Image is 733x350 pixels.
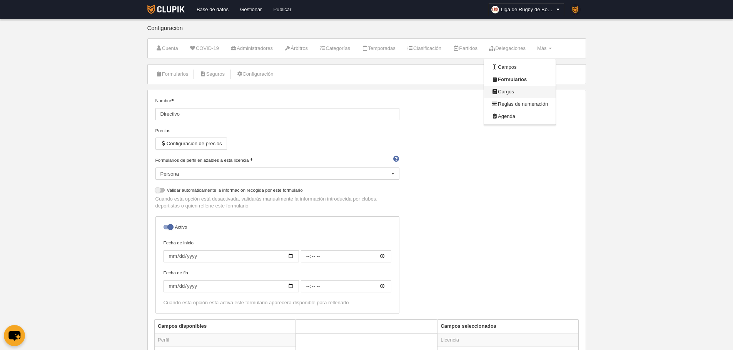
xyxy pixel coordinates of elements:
div: Precios [155,127,399,134]
img: Clupik [147,5,185,14]
input: Fecha de fin [301,280,391,292]
a: Liga de Rugby de Bogotá [488,3,564,16]
label: Formularios de perfil enlazables a esta licencia [155,157,399,164]
a: Formularios [484,73,556,86]
label: Activo [164,224,391,232]
label: Fecha de fin [164,269,391,292]
a: Delegaciones [485,43,530,54]
a: Categorías [315,43,354,54]
a: Más [533,43,556,54]
img: PaK018JKw3ps.30x30.jpg [570,5,580,15]
input: Fecha de inicio [301,250,391,262]
th: Campos disponibles [155,320,296,333]
i: Obligatorio [250,158,252,161]
a: Clasificación [403,43,446,54]
input: Nombre [155,108,399,120]
div: Configuración [147,25,586,38]
span: Más [537,45,547,51]
a: Partidos [449,43,482,54]
a: Formularios [152,68,193,80]
div: Cuando esta opción está activa este formulario aparecerá disponible para rellenarlo [164,299,391,306]
td: Perfil [155,333,296,347]
label: Validar automáticamente la información recogida por este formulario [155,187,399,196]
input: Fecha de fin [164,280,299,292]
span: Liga de Rugby de Bogotá [501,6,555,13]
span: Persona [160,171,179,177]
i: Obligatorio [171,99,174,101]
a: Configuración [232,68,277,80]
th: Campos seleccionados [437,320,578,333]
a: Cuenta [152,43,182,54]
button: Configuración de precios [155,138,227,150]
label: Nombre [155,97,399,120]
label: Fecha de inicio [164,239,391,262]
td: Licencia [437,333,578,347]
a: Reglas de numeración [484,98,556,110]
a: Temporadas [357,43,400,54]
a: Agenda [484,110,556,123]
a: Administradores [226,43,277,54]
img: OaVO6CiHoa28.30x30.jpg [491,6,499,13]
input: Fecha de inicio [164,250,299,262]
button: chat-button [4,325,25,346]
a: Árbitros [280,43,312,54]
a: Seguros [195,68,229,80]
a: Campos [484,61,556,73]
p: Cuando esta opción está desactivada, validarás manualmente la información introducida por clubes,... [155,196,399,209]
a: Cargos [484,86,556,98]
a: COVID-19 [185,43,223,54]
